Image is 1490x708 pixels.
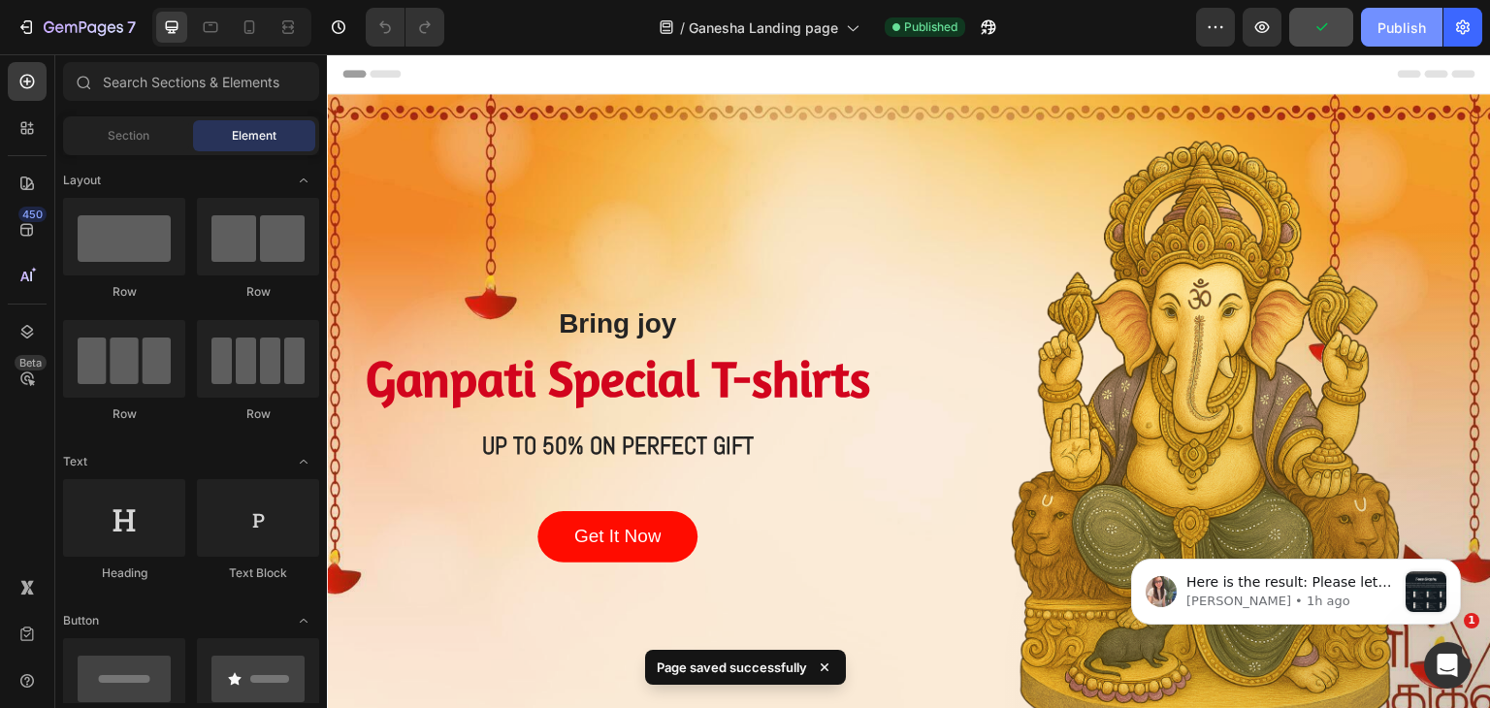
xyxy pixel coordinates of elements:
[680,17,685,38] span: /
[288,165,319,196] span: Toggle open
[63,453,87,470] span: Text
[108,127,149,145] span: Section
[63,62,319,101] input: Search Sections & Elements
[127,16,136,39] p: 7
[657,658,807,677] p: Page saved successfully
[288,605,319,636] span: Toggle open
[63,612,99,629] span: Button
[666,72,1081,688] img: Alt Image
[197,564,319,582] div: Text Block
[904,18,957,36] span: Published
[18,207,47,222] div: 450
[689,17,838,38] span: Ganesha Landing page
[63,172,101,189] span: Layout
[1464,613,1479,628] span: 1
[366,8,444,47] div: Undo/Redo
[63,283,185,301] div: Row
[232,127,276,145] span: Element
[1424,642,1471,689] iframe: Intercom live chat
[1361,8,1442,47] button: Publish
[63,405,185,423] div: Row
[15,355,47,370] div: Beta
[1102,520,1490,656] iframe: Intercom notifications message
[197,283,319,301] div: Row
[197,405,319,423] div: Row
[8,8,145,47] button: 7
[63,564,185,582] div: Heading
[288,446,319,477] span: Toggle open
[1377,17,1426,38] div: Publish
[327,54,1490,708] iframe: Design area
